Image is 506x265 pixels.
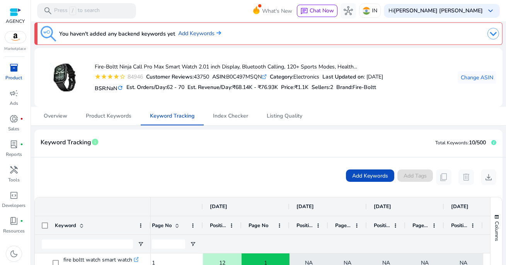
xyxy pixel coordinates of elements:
span: Position [296,222,313,229]
span: Position [374,222,390,229]
button: Open Filter Menu [190,241,196,247]
h3: You haven't added any backend keywords yet [59,29,175,38]
div: B0C497MSQN [212,73,267,81]
p: Press to search [54,7,100,15]
span: / [69,7,76,15]
mat-icon: star_border [119,74,126,80]
span: donut_small [9,114,19,123]
span: lab_profile [9,140,19,149]
p: Marketplace [5,46,26,52]
span: search [43,6,53,15]
span: 2 [330,84,333,91]
input: Keyword Filter Input [42,239,133,249]
span: Position [451,222,467,229]
button: Add Keywords [346,169,394,182]
h5: Price: [281,84,308,91]
b: [PERSON_NAME] [PERSON_NAME] [394,7,483,14]
span: 62 - 70 [167,84,184,91]
span: Page No [249,222,268,229]
span: Keyword Tracking [41,136,91,149]
span: NaN [107,85,117,92]
p: Hi [388,8,483,14]
span: Columns [493,221,500,241]
span: Keyword [55,222,76,229]
p: Ads [10,100,18,107]
span: Page No [412,222,429,229]
span: [DATE] [296,203,314,210]
span: [DATE] [451,203,469,210]
h5: Est. Revenue/Day: [187,84,278,91]
span: 10/500 [469,139,486,146]
span: Change ASIN [461,74,493,82]
img: 41gLj+50LFL._SS40_.jpg [49,63,78,92]
span: Chat Now [310,7,334,14]
p: Reports [6,151,22,158]
span: fiber_manual_record [20,143,23,146]
span: code_blocks [9,191,19,200]
span: campaign [9,89,19,98]
span: [DATE] [210,203,227,210]
p: Resources [3,227,25,234]
span: chat [300,7,308,15]
mat-icon: refresh [117,84,123,92]
span: Product Keywords [86,113,131,119]
span: Brand [336,84,351,91]
h5: : [336,84,376,91]
span: handyman [9,165,19,174]
p: AGENCY [6,18,25,25]
h5: BSR: [95,84,123,92]
div: 84946 [126,73,143,81]
mat-icon: star [95,74,101,80]
span: ₹68.14K - ₹76.93K [232,84,278,91]
div: : [DATE] [322,73,383,81]
p: Tools [8,176,20,183]
span: book_4 [9,216,19,226]
mat-icon: star [107,74,113,80]
span: dark_mode [9,249,19,258]
input: Page No Filter Input [152,239,185,249]
img: in.svg [363,7,370,15]
img: arrow-right.svg [215,31,221,35]
span: Page No [335,222,351,229]
span: download [484,173,493,182]
span: Overview [44,113,67,119]
h5: Sellers: [312,84,333,91]
button: download [481,169,496,185]
span: keyboard_arrow_down [486,6,495,15]
span: info [91,138,99,146]
mat-icon: star [113,74,119,80]
span: Add Keywords [352,172,388,180]
span: inventory_2 [9,63,19,72]
b: Customer Reviews: [146,73,194,80]
b: Category: [270,73,293,80]
b: ASIN: [212,73,226,80]
div: Electronics [270,73,319,81]
p: Sales [9,125,20,132]
p: Product [6,74,22,81]
p: IN [372,4,377,17]
span: Page No [490,222,506,229]
span: hub [344,6,353,15]
span: fiber_manual_record [20,219,23,222]
span: fiber_manual_record [20,117,23,120]
span: Page No [152,222,172,229]
h4: Fire-Boltt Ninja Call Pro Max Smart Watch 2.01 inch Display, Bluetooth Calling, 120+ Sports Modes... [95,64,383,70]
span: Position [210,222,226,229]
span: Fire-Boltt [353,84,376,91]
button: Open Filter Menu [138,241,144,247]
span: What's New [262,4,292,18]
img: dropdown-arrow.svg [487,28,499,39]
span: Total Keywords: [435,140,469,146]
img: amazon.svg [5,31,26,43]
button: hub [341,3,356,19]
span: Listing Quality [267,113,302,119]
b: Last Updated on [322,73,364,80]
img: keyword-tracking.svg [41,26,56,41]
button: Change ASIN [458,71,496,84]
a: Add Keywords [178,29,221,38]
span: ₹1.1K [295,84,308,91]
p: Developers [2,202,26,209]
span: [DATE] [374,203,391,210]
h5: Est. Orders/Day: [126,84,184,91]
button: chatChat Now [297,5,337,17]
